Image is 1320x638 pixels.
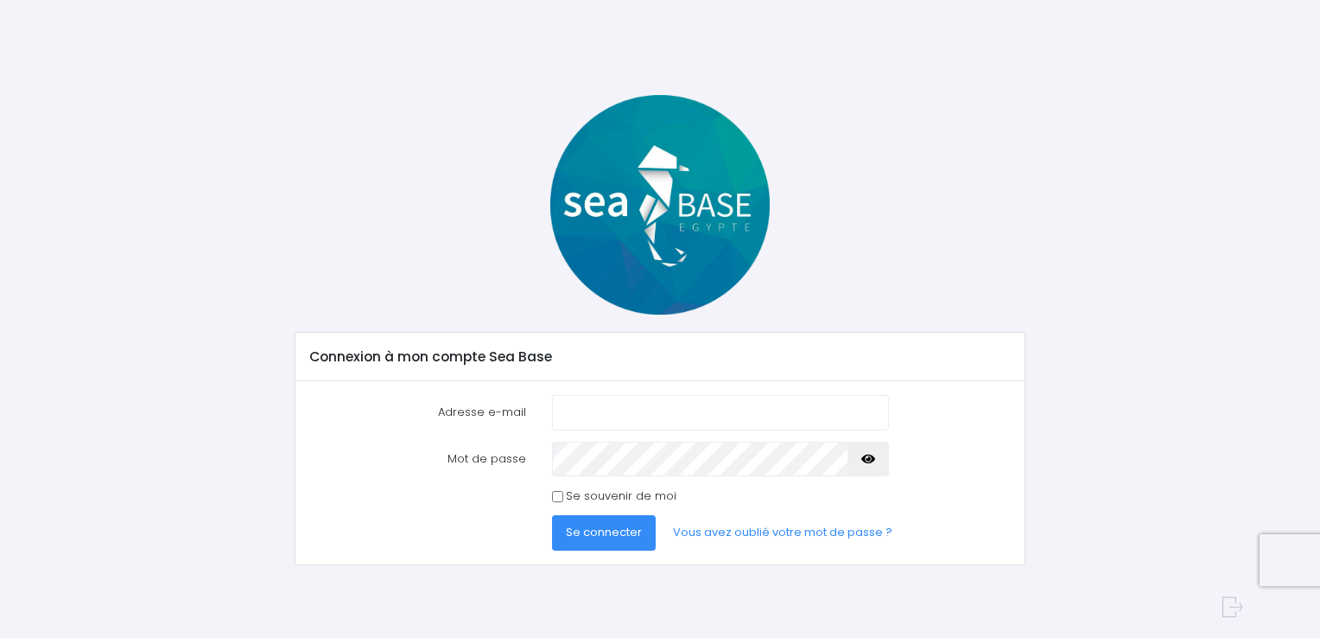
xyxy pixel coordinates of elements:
label: Se souvenir de moi [566,488,676,505]
button: Se connecter [552,515,656,550]
span: Se connecter [566,524,642,540]
label: Adresse e-mail [297,395,539,430]
a: Vous avez oublié votre mot de passe ? [659,515,906,550]
label: Mot de passe [297,442,539,476]
div: Connexion à mon compte Sea Base [295,333,1024,381]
